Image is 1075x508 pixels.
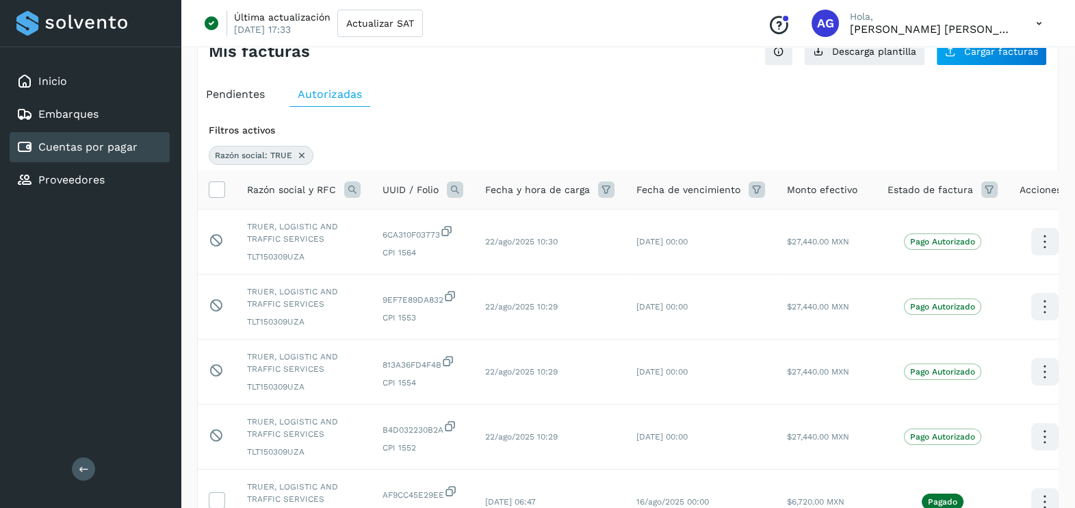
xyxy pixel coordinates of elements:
[209,42,310,62] h4: Mis facturas
[38,107,99,120] a: Embarques
[485,432,558,442] span: 22/ago/2025 10:29
[928,497,957,507] p: Pagado
[383,312,463,324] span: CPI 1553
[38,75,67,88] a: Inicio
[636,367,688,377] span: [DATE] 00:00
[964,47,1038,56] span: Cargar facturas
[383,420,463,436] span: B4D032230B2A
[383,377,463,389] span: CPI 1554
[247,381,361,393] span: TLT150309UZA
[636,432,688,442] span: [DATE] 00:00
[38,140,138,153] a: Cuentas por pagar
[298,88,362,101] span: Autorizadas
[850,23,1014,36] p: Abigail Gonzalez Leon
[804,37,925,66] button: Descarga plantilla
[910,367,975,377] p: Pago Autorizado
[10,132,170,162] div: Cuentas por pagar
[209,123,1047,138] div: Filtros activos
[910,237,975,246] p: Pago Autorizado
[215,149,292,162] span: Razón social: TRUE
[10,66,170,97] div: Inicio
[383,246,463,259] span: CPI 1564
[850,11,1014,23] p: Hola,
[247,220,361,245] span: TRUER, LOGISTIC AND TRAFFIC SERVICES
[346,18,414,28] span: Actualizar SAT
[383,355,463,371] span: 813A36FD4F4B
[910,302,975,312] p: Pago Autorizado
[206,88,265,101] span: Pendientes
[787,302,849,312] span: $27,440.00 MXN
[337,10,423,37] button: Actualizar SAT
[636,497,709,507] span: 16/ago/2025 00:00
[485,302,558,312] span: 22/ago/2025 10:29
[247,251,361,263] span: TLT150309UZA
[247,285,361,310] span: TRUER, LOGISTIC AND TRAFFIC SERVICES
[787,237,849,246] span: $27,440.00 MXN
[38,173,105,186] a: Proveedores
[383,442,463,454] span: CPI 1552
[247,316,361,328] span: TLT150309UZA
[832,47,916,56] span: Descarga plantilla
[910,432,975,442] p: Pago Autorizado
[10,99,170,129] div: Embarques
[787,367,849,377] span: $27,440.00 MXN
[787,183,857,197] span: Monto efectivo
[636,183,740,197] span: Fecha de vencimiento
[936,37,1047,66] button: Cargar facturas
[636,237,688,246] span: [DATE] 00:00
[636,302,688,312] span: [DATE] 00:00
[247,351,361,375] span: TRUER, LOGISTIC AND TRAFFIC SERVICES
[383,183,439,197] span: UUID / Folio
[209,146,313,165] div: Razón social: TRUE
[383,485,463,501] span: AF9CC45E29EE
[383,225,463,241] span: 6CA310F03773
[787,497,844,507] span: $6,720.00 MXN
[247,183,336,197] span: Razón social y RFC
[485,183,590,197] span: Fecha y hora de carga
[247,481,361,505] span: TRUER, LOGISTIC AND TRAFFIC SERVICES
[234,11,331,23] p: Última actualización
[234,23,291,36] p: [DATE] 17:33
[888,183,973,197] span: Estado de factura
[485,237,558,246] span: 22/ago/2025 10:30
[485,367,558,377] span: 22/ago/2025 10:29
[10,165,170,195] div: Proveedores
[1020,183,1061,197] span: Acciones
[247,446,361,458] span: TLT150309UZA
[787,432,849,442] span: $27,440.00 MXN
[383,290,463,306] span: 9EF7E89DA832
[485,497,536,507] span: [DATE] 06:47
[247,416,361,440] span: TRUER, LOGISTIC AND TRAFFIC SERVICES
